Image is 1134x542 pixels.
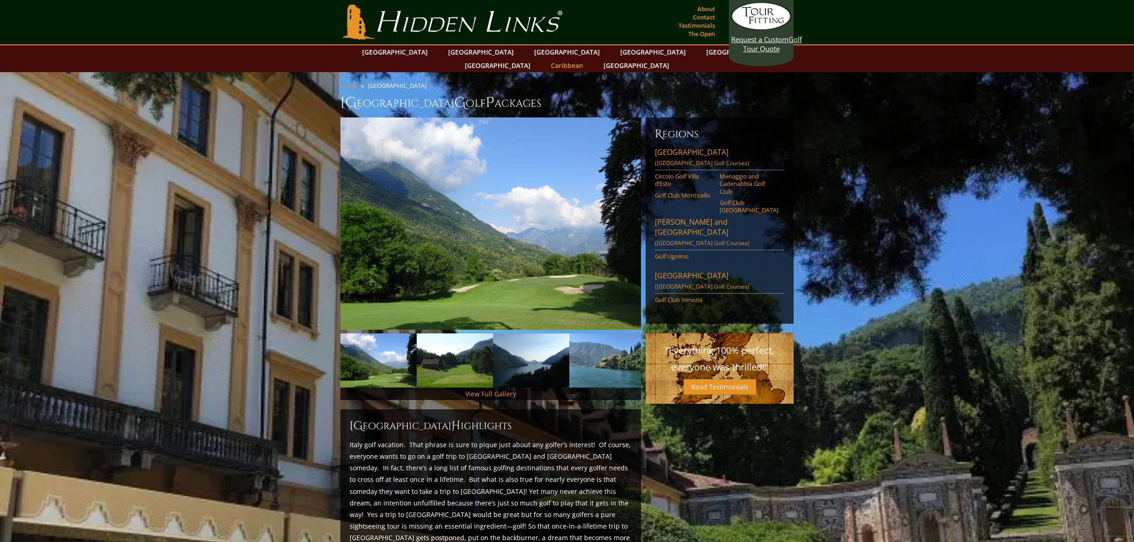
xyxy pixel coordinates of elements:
[655,296,714,303] a: Golf Club Venezia
[340,93,794,112] h1: [GEOGRAPHIC_DATA] olf ackages
[357,45,432,59] a: [GEOGRAPHIC_DATA]
[655,172,714,188] a: Circolo Golf Villa d’Este
[655,239,749,247] span: ([GEOGRAPHIC_DATA] Golf Courses)
[731,2,791,53] a: Request a CustomGolf Tour Quote
[686,27,717,40] a: The Open
[655,253,714,260] a: Golf Ugolino
[340,81,357,90] a: Home
[546,59,588,72] a: Caribbean
[684,379,756,394] a: Read Testimonials
[454,93,466,112] span: G
[444,45,518,59] a: [GEOGRAPHIC_DATA]
[465,389,516,398] a: View Full Gallery
[720,199,778,214] a: Golf Club [GEOGRAPHIC_DATA]
[655,159,749,167] span: ([GEOGRAPHIC_DATA] Golf Courses)
[599,59,674,72] a: [GEOGRAPHIC_DATA]
[655,217,784,250] a: [PERSON_NAME] and [GEOGRAPHIC_DATA]([GEOGRAPHIC_DATA] Golf Courses)
[690,11,717,24] a: Contact
[731,35,789,44] span: Request a Custom
[676,19,717,32] a: Testimonials
[368,81,430,90] li: [GEOGRAPHIC_DATA]
[350,419,632,433] h2: [GEOGRAPHIC_DATA] ighlights
[655,283,749,290] span: ([GEOGRAPHIC_DATA] Golf Courses)
[695,2,717,15] a: About
[702,45,777,59] a: [GEOGRAPHIC_DATA]
[655,147,784,170] a: [GEOGRAPHIC_DATA]([GEOGRAPHIC_DATA] Golf Courses)
[720,172,778,195] a: Menaggio and Cadenabbia Golf Club
[655,191,714,199] a: Golf Club Monticello
[460,59,535,72] a: [GEOGRAPHIC_DATA]
[530,45,604,59] a: [GEOGRAPHIC_DATA]
[655,127,784,142] h6: Regions
[486,93,494,112] span: P
[655,271,784,294] a: [GEOGRAPHIC_DATA]([GEOGRAPHIC_DATA] Golf Courses)
[655,342,784,376] p: "Everything 100% perfect, everyone was thrilled!"
[451,419,461,433] span: H
[616,45,690,59] a: [GEOGRAPHIC_DATA]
